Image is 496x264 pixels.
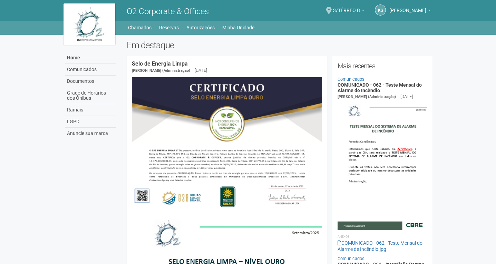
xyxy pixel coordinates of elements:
[65,128,116,139] a: Anuncie sua marca
[338,256,364,261] a: Comunicados
[65,116,116,128] a: LGPD
[338,100,428,230] img: COMUNICADO%20-%20062%20-%20Teste%20Mensal%20do%20Alarme%20de%20Inc%C3%AAndio.jpg
[389,9,431,14] a: [PERSON_NAME]
[338,82,422,93] a: COMUNICADO - 062 - Teste Mensal do Alarme de Incêndio
[186,23,215,32] a: Autorizações
[65,52,116,64] a: Home
[389,1,426,13] span: Karen Santos Bezerra
[128,23,152,32] a: Chamados
[65,76,116,87] a: Documentos
[338,234,428,240] li: Anexos
[65,104,116,116] a: Ramais
[159,23,179,32] a: Reservas
[333,9,364,14] a: 3/TÉRREO B
[338,61,428,71] h2: Mais recentes
[375,4,386,16] a: KS
[127,40,433,50] h2: Em destaque
[338,77,364,82] a: Comunicados
[195,67,207,74] div: [DATE]
[400,94,413,100] div: [DATE]
[333,1,360,13] span: 3/TÉRREO B
[64,3,115,45] img: logo.jpg
[65,87,116,104] a: Grade de Horários dos Ônibus
[132,60,188,67] a: Selo de Energia Limpa
[132,68,190,73] span: [PERSON_NAME] (Administração)
[132,77,322,212] img: COMUNICADO%20-%20054%20-%20Selo%20de%20Energia%20Limpa%20-%20P%C3%A1g.%202.jpg
[127,7,209,16] span: O2 Corporate & Offices
[338,240,422,252] a: COMUNICADO - 062 - Teste Mensal do Alarme de Incêndio.jpg
[65,64,116,76] a: Comunicados
[222,23,254,32] a: Minha Unidade
[338,95,396,99] span: [PERSON_NAME] (Administração)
